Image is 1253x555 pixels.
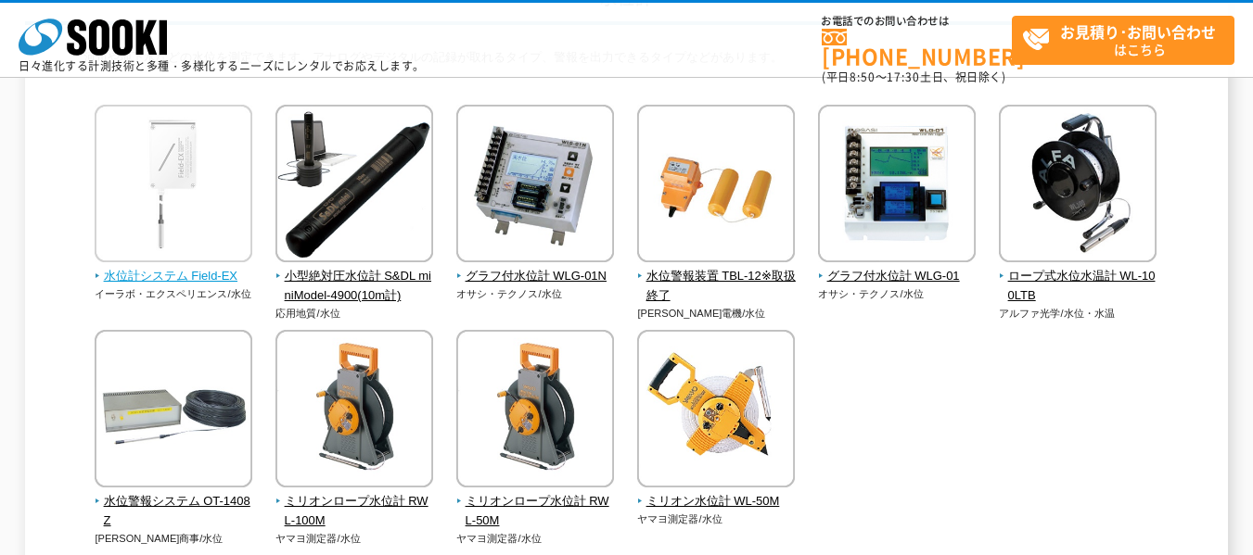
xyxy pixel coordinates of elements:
a: お見積り･お問い合わせはこちら [1012,16,1234,65]
img: ミリオンロープ水位計 RWL-100M [275,330,433,492]
a: [PHONE_NUMBER] [822,29,1012,67]
span: 17:30 [887,69,920,85]
span: 水位計システム Field-EX [95,267,253,286]
strong: お見積り･お問い合わせ [1060,20,1216,43]
img: 水位計システム Field-EX [95,105,252,267]
a: ロープ式水位水温計 WL-100LTB [999,249,1157,305]
a: グラフ付水位計 WLG-01N [456,249,615,286]
p: ヤマヨ測定器/水位 [275,531,434,547]
img: 小型絶対圧水位計 S&DL miniModel-4900(10m計) [275,105,433,267]
span: グラフ付水位計 WLG-01 [818,267,977,286]
img: ミリオンロープ水位計 RWL-50M [456,330,614,492]
img: 水位警報装置 TBL-12※取扱終了 [637,105,795,267]
span: 水位警報装置 TBL-12※取扱終了 [637,267,796,306]
img: ロープ式水位水温計 WL-100LTB [999,105,1157,267]
img: ミリオン水位計 WL-50M [637,330,795,492]
span: 8:50 [850,69,876,85]
span: ミリオンロープ水位計 RWL-50M [456,492,615,531]
a: ミリオン水位計 WL-50M [637,474,796,511]
a: 小型絶対圧水位計 S&DL miniModel-4900(10m計) [275,249,434,305]
img: グラフ付水位計 WLG-01 [818,105,976,267]
p: オサシ・テクノス/水位 [818,286,977,302]
a: グラフ付水位計 WLG-01 [818,249,977,286]
a: 水位警報装置 TBL-12※取扱終了 [637,249,796,305]
a: 水位計システム Field-EX [95,249,253,286]
p: 応用地質/水位 [275,306,434,322]
span: ミリオンロープ水位計 RWL-100M [275,492,434,531]
p: 日々進化する計測技術と多種・多様化するニーズにレンタルでお応えします。 [19,60,425,71]
p: [PERSON_NAME]電機/水位 [637,306,796,322]
span: ミリオン水位計 WL-50M [637,492,796,511]
p: アルファ光学/水位・水温 [999,306,1157,322]
a: ミリオンロープ水位計 RWL-50M [456,474,615,530]
p: [PERSON_NAME]商事/水位 [95,531,253,547]
span: ロープ式水位水温計 WL-100LTB [999,267,1157,306]
p: イーラボ・エクスペリエンス/水位 [95,286,253,302]
p: オサシ・テクノス/水位 [456,286,615,302]
span: お電話でのお問い合わせは [822,16,1012,27]
p: ヤマヨ測定器/水位 [456,531,615,547]
span: 水位警報システム OT-1408Z [95,492,253,531]
img: 水位警報システム OT-1408Z [95,330,252,492]
img: グラフ付水位計 WLG-01N [456,105,614,267]
span: (平日 ～ 土日、祝日除く) [822,69,1005,85]
a: ミリオンロープ水位計 RWL-100M [275,474,434,530]
span: 小型絶対圧水位計 S&DL miniModel-4900(10m計) [275,267,434,306]
span: グラフ付水位計 WLG-01N [456,267,615,286]
span: はこちら [1022,17,1234,63]
a: 水位警報システム OT-1408Z [95,474,253,530]
p: ヤマヨ測定器/水位 [637,511,796,527]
